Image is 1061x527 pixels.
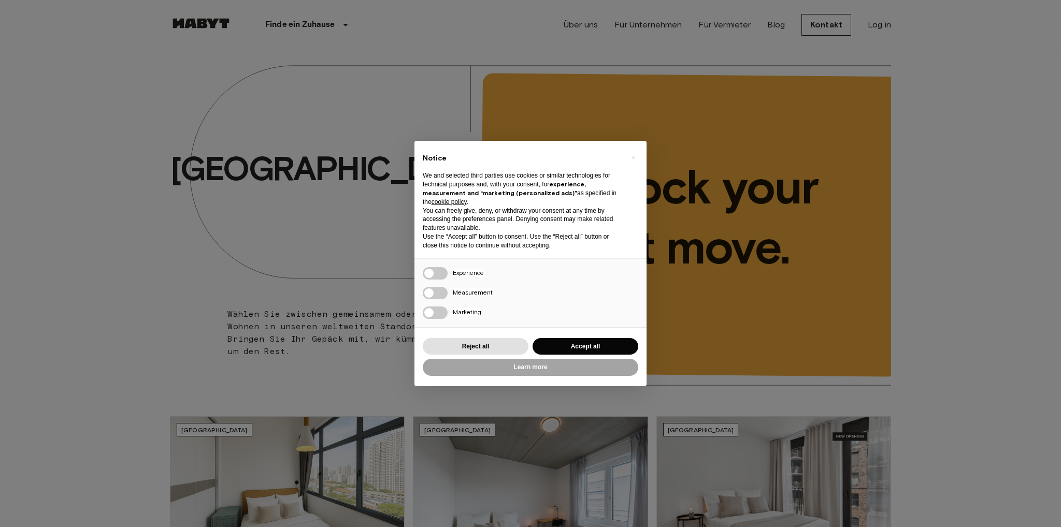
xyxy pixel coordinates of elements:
[453,269,484,276] span: Experience
[533,338,638,355] button: Accept all
[423,359,638,376] button: Learn more
[423,207,622,232] p: You can freely give, deny, or withdraw your consent at any time by accessing the preferences pane...
[423,338,528,355] button: Reject all
[432,198,467,206] a: cookie policy
[423,180,586,197] strong: experience, measurement and “marketing (personalized ads)”
[453,308,481,316] span: Marketing
[625,149,641,166] button: Close this notice
[453,288,493,296] span: Measurement
[423,153,622,164] h2: Notice
[423,232,622,250] p: Use the “Accept all” button to consent. Use the “Reject all” button or close this notice to conti...
[423,171,622,206] p: We and selected third parties use cookies or similar technologies for technical purposes and, wit...
[632,151,635,164] span: ×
